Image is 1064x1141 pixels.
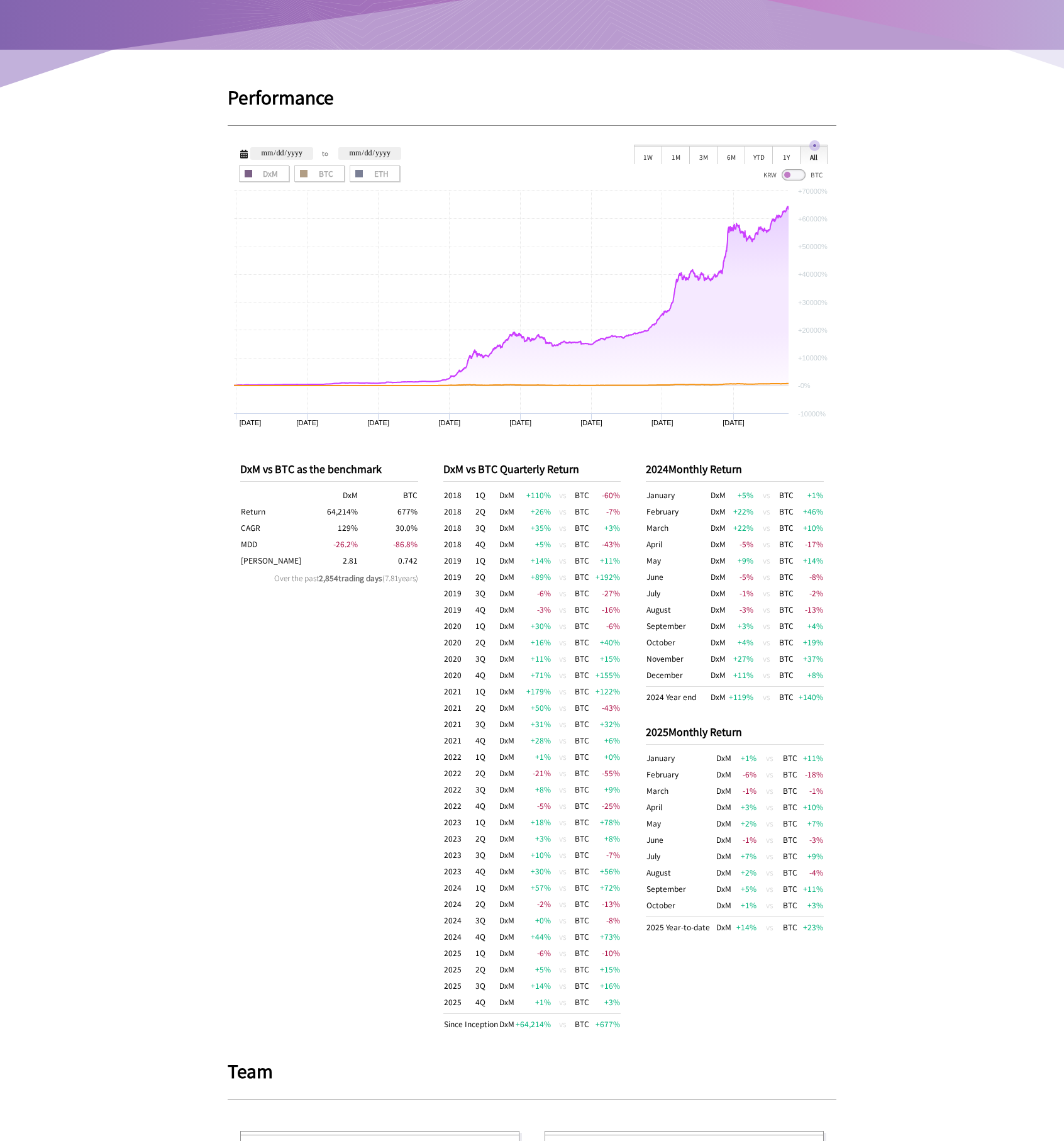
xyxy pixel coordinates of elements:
td: vs [754,585,779,601]
td: -18 % [799,766,824,782]
td: October [646,634,708,650]
td: DxM [499,552,515,569]
td: BTC [779,585,798,601]
text: [DATE] [297,419,319,426]
td: BTC [779,536,798,552]
text: +10000% [798,354,828,362]
td: +46 % [798,503,824,520]
td: DxM [708,667,728,687]
td: 4Q [475,667,499,683]
td: January [646,487,708,503]
td: DxM [715,782,733,799]
td: +78 % [590,814,621,830]
td: DxM [715,750,733,766]
td: +14 % [798,552,824,569]
td: +35 % [515,520,551,536]
td: 2018 [443,536,475,552]
td: vs [757,782,782,799]
td: BTC [779,552,798,569]
td: 2Q [475,503,499,520]
td: June [646,569,708,585]
td: -43 % [590,536,621,552]
td: vs [551,569,574,585]
td: BTC [574,552,590,569]
td: +89 % [515,569,551,585]
td: 2Q [475,765,499,781]
td: vs [551,552,574,569]
text: [DATE] [651,419,673,426]
td: BTC [782,799,799,815]
td: 2020 [443,650,475,667]
td: -6 % [733,766,758,782]
td: DxM [708,487,728,503]
td: BTC [779,667,798,687]
td: DxM [715,799,733,815]
div: 3M [689,145,717,164]
td: vs [754,536,779,552]
td: +22 % [728,520,754,536]
td: vs [754,569,779,585]
div: 1Y [772,145,800,164]
td: November [646,650,708,667]
td: +50 % [515,699,551,716]
td: +16 % [515,634,551,650]
td: vs [551,781,574,798]
td: BTC [779,601,798,618]
td: 64,214 % [299,503,358,520]
td: +1 % [798,487,824,503]
td: 3Q [475,716,499,732]
td: DxM [708,585,728,601]
td: +3 % [728,618,754,634]
div: YTD [745,145,772,164]
td: 30.0 % [358,520,418,536]
td: 3Q [475,585,499,601]
td: DxM [708,569,728,585]
td: 2019 [443,601,475,618]
td: 129 % [299,520,358,536]
td: DxM [499,683,515,699]
text: [DATE] [723,419,745,426]
td: +11 % [590,552,621,569]
td: -25 % [590,798,621,814]
td: April [646,799,715,815]
td: 2022 [443,765,475,781]
td: vs [754,601,779,618]
td: +10 % [798,520,824,536]
td: DxM [499,536,515,552]
td: vs [551,667,574,683]
p: 2024 Monthly Return [646,461,824,476]
div: All [800,145,828,164]
td: -5 % [515,798,551,814]
td: BTC [574,749,590,765]
td: vs [551,601,574,618]
td: vs [551,618,574,634]
td: vs [754,634,779,650]
td: vs [551,634,574,650]
td: BTC [574,536,590,552]
td: DxM [499,716,515,732]
td: vs [757,799,782,815]
text: [DATE] [367,419,389,426]
text: +60000% [798,215,828,223]
td: +192 % [590,569,621,585]
td: 4Q [475,601,499,618]
td: +3 % [590,520,621,536]
td: 2018 [443,487,475,503]
td: vs [754,520,779,536]
span: KRW [763,170,777,179]
td: -13 % [798,601,824,618]
td: vs [551,798,574,814]
span: -26.2 % [333,538,358,549]
td: +4 % [728,634,754,650]
td: vs [551,814,574,830]
td: BTC [574,520,590,536]
td: 2Q [475,699,499,716]
td: vs [551,749,574,765]
td: 3Q [475,520,499,536]
td: BTC [574,585,590,601]
td: +1 % [515,749,551,765]
td: March [646,520,708,536]
td: DxM [499,765,515,781]
td: BTC [574,569,590,585]
td: DxM [499,667,515,683]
